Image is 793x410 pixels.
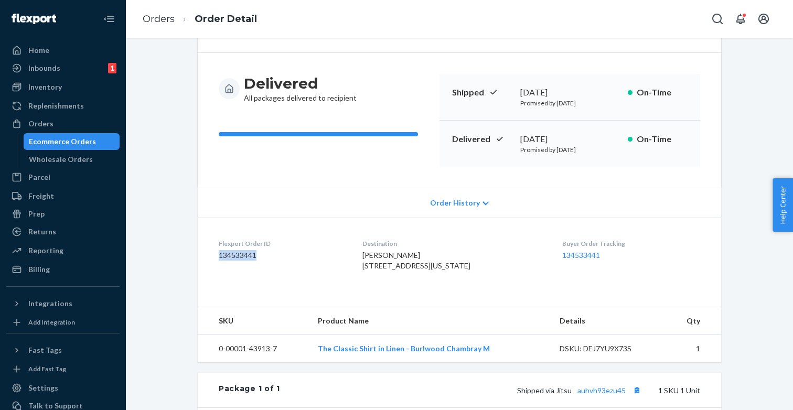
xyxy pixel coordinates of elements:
[6,223,120,240] a: Returns
[430,198,480,208] span: Order History
[6,316,120,329] a: Add Integration
[134,4,265,35] ol: breadcrumbs
[244,74,357,103] div: All packages delivered to recipient
[730,8,751,29] button: Open notifications
[28,364,66,373] div: Add Fast Tag
[666,335,721,363] td: 1
[244,74,357,93] h3: Delivered
[309,307,551,335] th: Product Name
[28,172,50,182] div: Parcel
[666,307,721,335] th: Qty
[24,133,120,150] a: Ecommerce Orders
[143,13,175,25] a: Orders
[28,298,72,309] div: Integrations
[24,151,120,168] a: Wholesale Orders
[108,63,116,73] div: 1
[28,245,63,256] div: Reporting
[28,345,62,355] div: Fast Tags
[29,154,93,165] div: Wholesale Orders
[577,386,626,395] a: auhvh93ezu45
[28,82,62,92] div: Inventory
[707,8,728,29] button: Open Search Box
[562,251,600,260] a: 134533441
[520,99,619,107] p: Promised by [DATE]
[198,307,309,335] th: SKU
[753,8,774,29] button: Open account menu
[520,87,619,99] div: [DATE]
[452,87,512,99] p: Shipped
[219,239,346,248] dt: Flexport Order ID
[6,42,120,59] a: Home
[22,7,60,17] span: Support
[6,188,120,204] a: Freight
[280,383,700,397] div: 1 SKU 1 Unit
[28,63,60,73] div: Inbounds
[517,386,644,395] span: Shipped via Jitsu
[28,318,75,327] div: Add Integration
[6,380,120,396] a: Settings
[551,307,667,335] th: Details
[6,169,120,186] a: Parcel
[6,363,120,375] a: Add Fast Tag
[452,133,512,145] p: Delivered
[28,209,45,219] div: Prep
[362,251,470,270] span: [PERSON_NAME] [STREET_ADDRESS][US_STATE]
[630,383,644,397] button: Copy tracking number
[362,239,545,248] dt: Destination
[6,261,120,278] a: Billing
[28,118,53,129] div: Orders
[28,264,50,275] div: Billing
[99,8,120,29] button: Close Navigation
[560,343,658,354] div: DSKU: DEJ7YU9X73S
[219,250,346,261] dd: 134533441
[773,178,793,232] button: Help Center
[6,79,120,95] a: Inventory
[28,383,58,393] div: Settings
[6,206,120,222] a: Prep
[562,239,700,248] dt: Buyer Order Tracking
[520,133,619,145] div: [DATE]
[637,87,688,99] p: On-Time
[28,101,84,111] div: Replenishments
[6,242,120,259] a: Reporting
[6,60,120,77] a: Inbounds1
[198,335,309,363] td: 0-00001-43913-7
[520,145,619,154] p: Promised by [DATE]
[6,342,120,359] button: Fast Tags
[28,191,54,201] div: Freight
[28,226,56,237] div: Returns
[6,295,120,312] button: Integrations
[318,344,490,353] a: The Classic Shirt in Linen - Burlwood Chambray M
[6,115,120,132] a: Orders
[6,98,120,114] a: Replenishments
[195,13,257,25] a: Order Detail
[12,14,56,24] img: Flexport logo
[219,383,280,397] div: Package 1 of 1
[29,136,96,147] div: Ecommerce Orders
[637,133,688,145] p: On-Time
[28,45,49,56] div: Home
